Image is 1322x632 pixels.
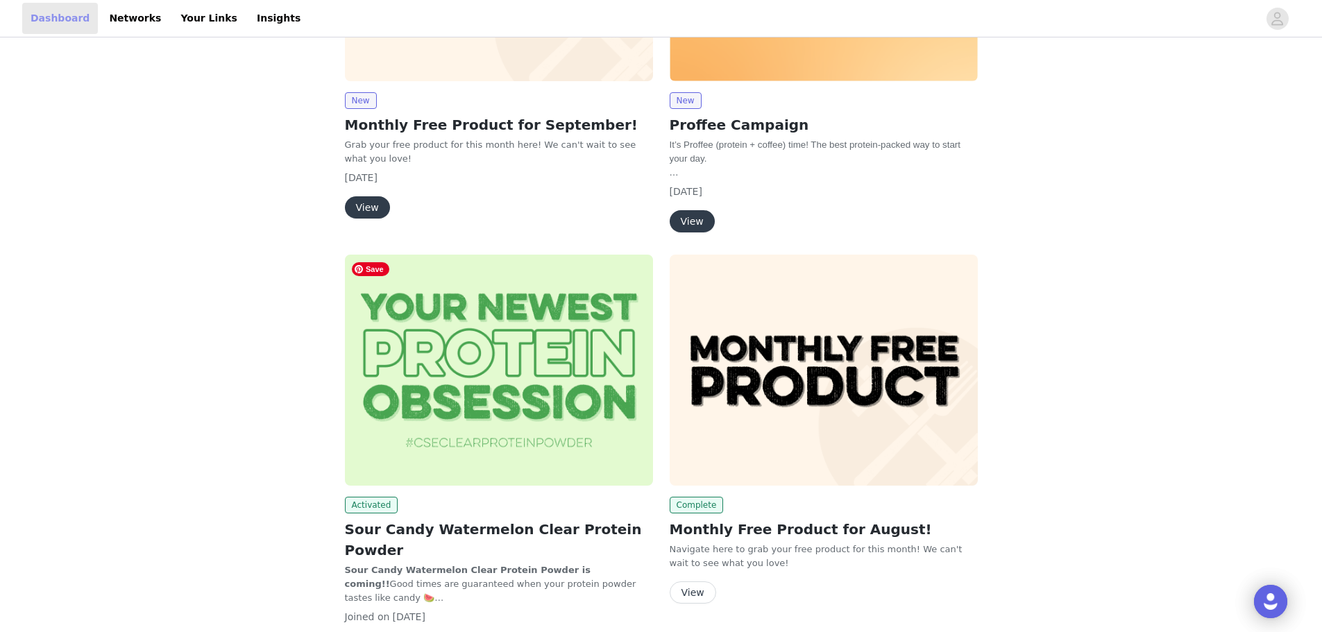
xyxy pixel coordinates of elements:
a: Networks [101,3,169,34]
h2: Proffee Campaign [670,114,978,135]
a: Your Links [172,3,246,34]
div: Open Intercom Messenger [1254,585,1287,618]
span: Activated [345,497,398,513]
span: [DATE] [393,611,425,622]
span: Save [352,262,389,276]
strong: Sour Candy Watermelon Clear Protein Powder is coming!! [345,565,591,589]
span: [DATE] [670,186,702,197]
h2: Monthly Free Product for August! [670,519,978,540]
a: View [670,216,715,227]
button: View [345,196,390,219]
h2: Sour Candy Watermelon Clear Protein Powder [345,519,653,561]
p: Navigate here to grab your free product for this month! We can't wait to see what you love! [670,543,978,570]
span: New [670,92,702,109]
a: Dashboard [22,3,98,34]
span: Joined on [345,611,390,622]
h2: Monthly Free Product for September! [345,114,653,135]
span: New [345,92,377,109]
a: View [670,588,716,598]
button: View [670,210,715,232]
a: View [345,203,390,213]
button: View [670,581,716,604]
img: Clean Simple Eats [345,255,653,486]
img: Clean Simple Eats [670,255,978,486]
span: Complete [670,497,724,513]
p: Grab your free product for this month here! We can't wait to see what you love! [345,138,653,165]
span: It’s Proffee (protein + coffee) time! The best protein-packed way to start your day. [670,139,960,164]
div: avatar [1271,8,1284,30]
p: Good times are guaranteed when your protein powder tastes like candy 🍉 [345,563,653,604]
span: [DATE] [345,172,378,183]
a: Insights [248,3,309,34]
